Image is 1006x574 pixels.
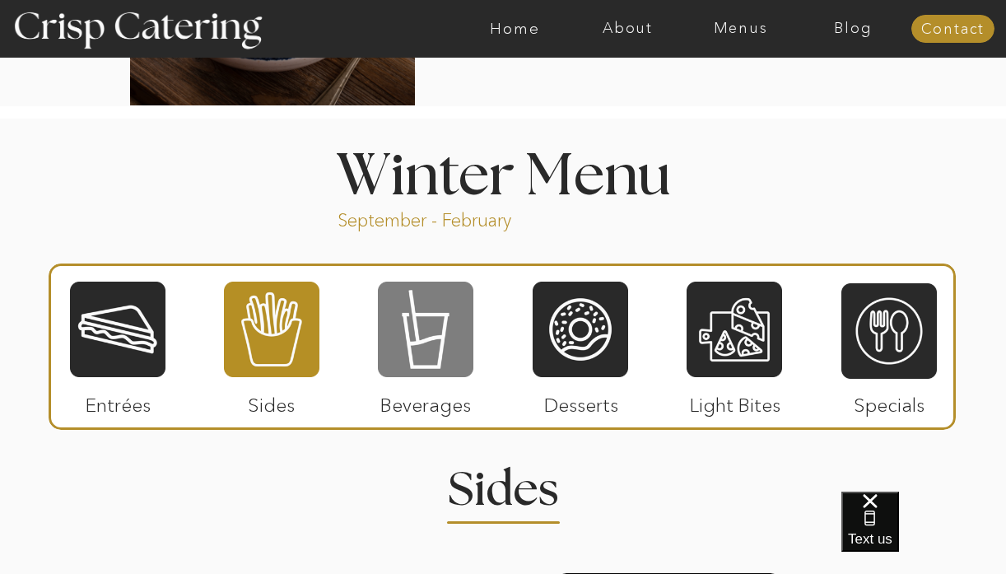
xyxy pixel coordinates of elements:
p: Desserts [526,377,636,425]
a: About [571,21,684,37]
p: Beverages [370,377,480,425]
h1: Winter Menu [274,148,732,197]
a: Blog [797,21,910,37]
a: Menus [684,21,797,37]
a: Contact [911,21,994,38]
a: Home [459,21,571,37]
p: Specials [834,377,943,425]
iframe: podium webchat widget bubble [841,492,1006,574]
p: Entrées [63,377,173,425]
p: Sides [217,377,326,425]
p: September - February [338,208,564,227]
h2: Sides [422,467,584,499]
p: Light Bites [680,377,789,425]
